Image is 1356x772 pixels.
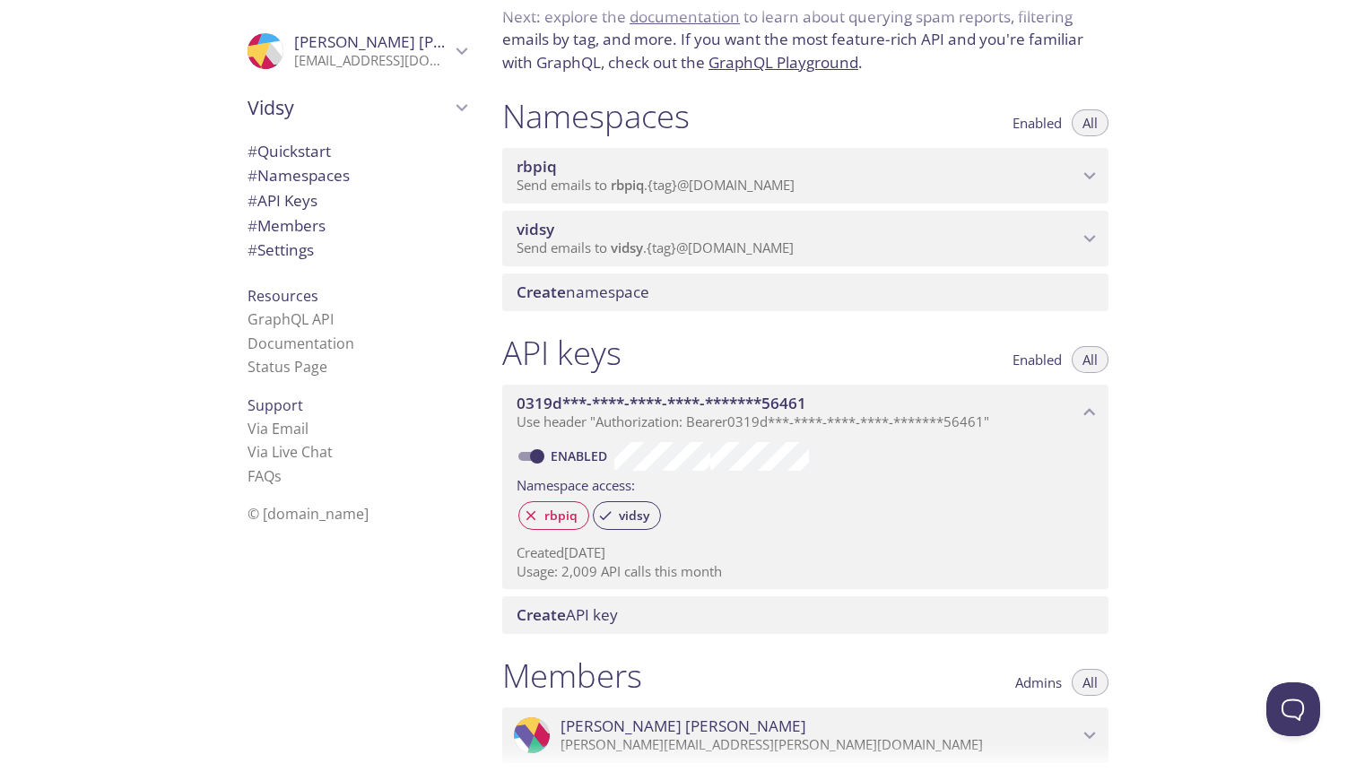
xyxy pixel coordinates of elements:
span: vidsy [517,219,554,239]
p: Usage: 2,009 API calls this month [517,562,1094,581]
h1: API keys [502,333,621,373]
h1: Members [502,655,642,696]
a: Status Page [248,357,327,377]
button: Enabled [1002,346,1073,373]
span: API Keys [248,190,317,211]
span: Create [517,604,566,625]
div: vidsy namespace [502,211,1108,266]
span: vidsy [611,239,643,256]
button: Admins [1004,669,1073,696]
a: GraphQL Playground [708,52,858,73]
h1: Namespaces [502,96,690,136]
p: Next: explore the to learn about querying spam reports, filtering emails by tag, and more. If you... [502,5,1108,74]
div: rbpiq [518,501,589,530]
span: rbpiq [534,507,588,524]
span: # [248,141,257,161]
div: rbpiq namespace [502,148,1108,204]
span: Send emails to . {tag} @[DOMAIN_NAME] [517,176,795,194]
span: Send emails to . {tag} @[DOMAIN_NAME] [517,239,794,256]
div: Matt Crouch [233,22,481,81]
div: Create API Key [502,596,1108,634]
span: # [248,190,257,211]
a: GraphQL API [248,309,334,329]
p: [EMAIL_ADDRESS][DOMAIN_NAME] [294,52,450,70]
p: [PERSON_NAME][EMAIL_ADDRESS][PERSON_NAME][DOMAIN_NAME] [561,736,1078,754]
button: All [1072,109,1108,136]
p: Created [DATE] [517,543,1094,562]
button: All [1072,669,1108,696]
span: s [274,466,282,486]
div: James Bulmer [502,707,1108,763]
div: Create namespace [502,273,1108,311]
button: Enabled [1002,109,1073,136]
div: API Keys [233,188,481,213]
div: vidsy [593,501,661,530]
a: Via Live Chat [248,442,333,462]
span: Vidsy [248,95,450,120]
a: Via Email [248,419,309,438]
a: FAQ [248,466,282,486]
span: rbpiq [517,156,557,177]
a: Documentation [248,334,354,353]
span: namespace [517,282,649,302]
span: Quickstart [248,141,331,161]
label: Namespace access: [517,471,635,497]
a: Enabled [548,447,614,464]
span: vidsy [608,507,660,524]
span: Members [248,215,326,236]
div: Members [233,213,481,239]
div: Quickstart [233,139,481,164]
span: API key [517,604,618,625]
button: All [1072,346,1108,373]
span: [PERSON_NAME] [PERSON_NAME] [294,31,540,52]
div: Team Settings [233,238,481,263]
div: Vidsy [233,84,481,131]
span: Settings [248,239,314,260]
iframe: Help Scout Beacon - Open [1266,682,1320,736]
div: Namespaces [233,163,481,188]
span: # [248,165,257,186]
span: Resources [248,286,318,306]
span: Support [248,395,303,415]
span: [PERSON_NAME] [PERSON_NAME] [561,716,806,736]
span: Namespaces [248,165,350,186]
span: © [DOMAIN_NAME] [248,504,369,524]
span: rbpiq [611,176,644,194]
span: # [248,215,257,236]
span: Create [517,282,566,302]
span: # [248,239,257,260]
